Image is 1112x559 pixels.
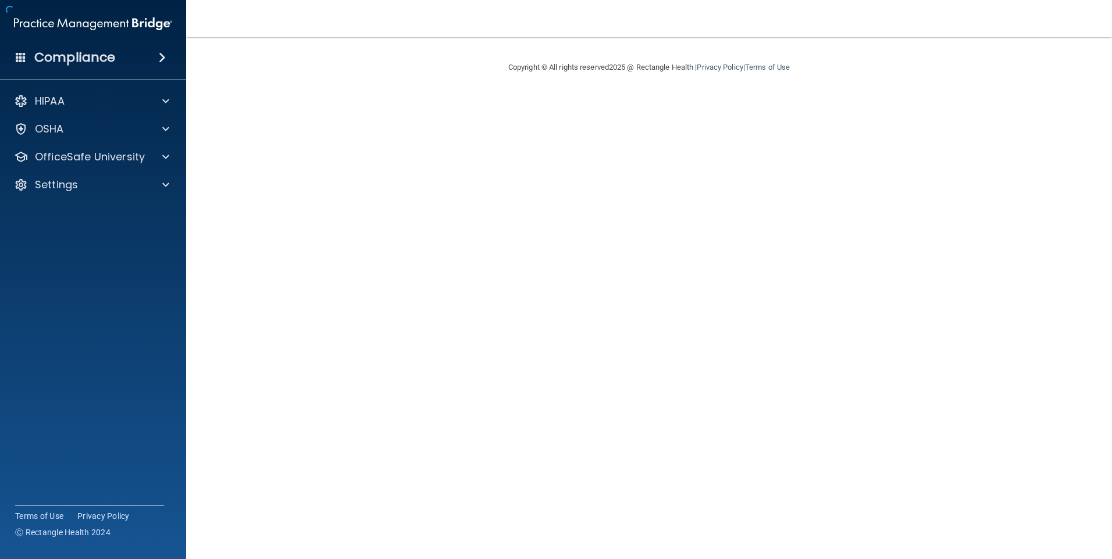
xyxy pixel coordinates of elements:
img: PMB logo [14,12,172,35]
a: Terms of Use [745,63,790,71]
span: Ⓒ Rectangle Health 2024 [15,526,111,538]
h4: Compliance [34,49,115,66]
a: OfficeSafe University [14,150,169,164]
a: Terms of Use [15,510,63,522]
div: Copyright © All rights reserved 2025 @ Rectangle Health | | [437,49,861,86]
p: Settings [35,178,78,192]
a: Privacy Policy [77,510,130,522]
p: HIPAA [35,94,65,108]
a: Settings [14,178,169,192]
p: OSHA [35,122,64,136]
a: Privacy Policy [697,63,743,71]
p: OfficeSafe University [35,150,145,164]
a: OSHA [14,122,169,136]
a: HIPAA [14,94,169,108]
